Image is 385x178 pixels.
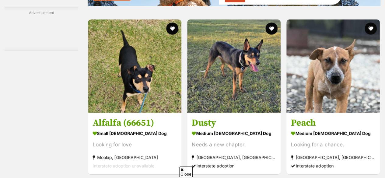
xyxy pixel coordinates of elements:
span: Close [179,166,193,177]
a: Dusty medium [DEMOGRAPHIC_DATA] Dog Needs a new chapter. [GEOGRAPHIC_DATA], [GEOGRAPHIC_DATA] Int... [187,113,281,174]
button: favourite [166,23,178,35]
button: favourite [365,23,377,35]
img: Alfalfa (66651) - Australian Kelpie x Whippet Dog [88,19,181,113]
strong: small [DEMOGRAPHIC_DATA] Dog [93,129,177,138]
strong: medium [DEMOGRAPHIC_DATA] Dog [291,129,375,138]
div: Looking for a chance. [291,141,375,149]
strong: Moolap, [GEOGRAPHIC_DATA] [93,153,177,162]
strong: medium [DEMOGRAPHIC_DATA] Dog [192,129,276,138]
div: Advertisement [5,7,78,51]
div: Interstate adoption [291,162,375,170]
strong: [GEOGRAPHIC_DATA], [GEOGRAPHIC_DATA] [291,153,375,162]
a: Peach medium [DEMOGRAPHIC_DATA] Dog Looking for a chance. [GEOGRAPHIC_DATA], [GEOGRAPHIC_DATA] In... [286,113,380,174]
div: Needs a new chapter. [192,141,276,149]
img: Peach - Australian Cattle Dog [286,19,380,113]
div: Looking for love [93,141,177,149]
h3: Alfalfa (66651) [93,117,177,129]
a: Alfalfa (66651) small [DEMOGRAPHIC_DATA] Dog Looking for love Moolap, [GEOGRAPHIC_DATA] Interstat... [88,113,181,174]
img: Dusty - Australian Kelpie Dog [187,19,281,113]
strong: [GEOGRAPHIC_DATA], [GEOGRAPHIC_DATA] [192,153,276,162]
h3: Dusty [192,117,276,129]
h3: Peach [291,117,375,129]
button: favourite [265,23,278,35]
div: Interstate adoption [192,162,276,170]
span: Interstate adoption unavailable [93,163,154,168]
